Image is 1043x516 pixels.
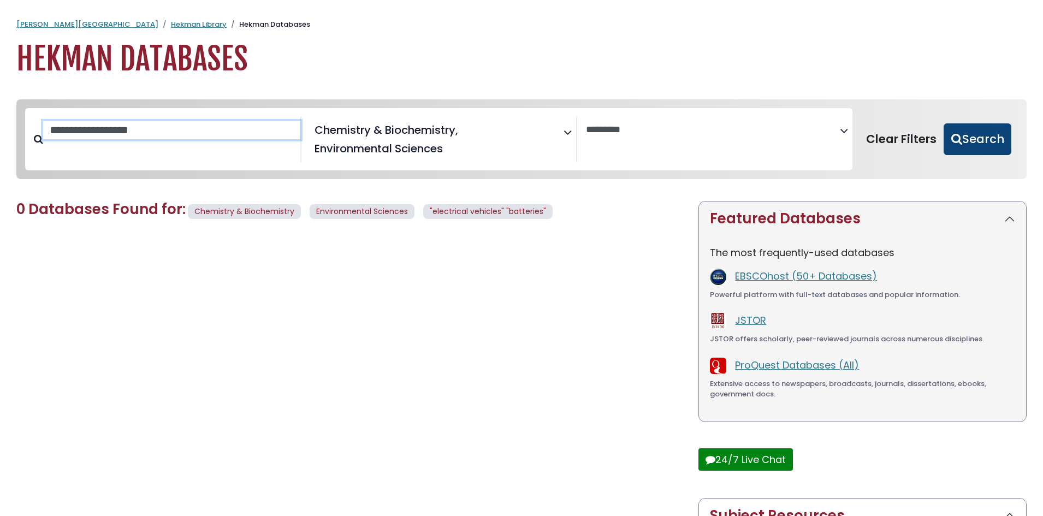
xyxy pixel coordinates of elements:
a: [PERSON_NAME][GEOGRAPHIC_DATA] [16,19,158,29]
span: Chemistry & Biochemistry [188,204,301,219]
a: ProQuest Databases (All) [735,358,859,372]
div: JSTOR offers scholarly, peer-reviewed journals across numerous disciplines. [710,334,1015,345]
div: Extensive access to newspapers, broadcasts, journals, dissertations, ebooks, government docs. [710,378,1015,400]
li: Hekman Databases [227,19,310,30]
span: "electrical vehicles" "batteries" [430,206,546,217]
span: Environmental Sciences [310,204,414,219]
span: Chemistry & Biochemistry [315,122,458,138]
button: 24/7 Live Chat [698,448,793,471]
textarea: Search [586,124,840,136]
li: Chemistry & Biochemistry [310,122,458,138]
h1: Hekman Databases [16,41,1027,78]
button: Clear Filters [859,123,944,155]
nav: Search filters [16,99,1027,180]
textarea: Search [445,146,453,157]
input: Search database by title or keyword [43,121,300,139]
a: Hekman Library [171,19,227,29]
nav: breadcrumb [16,19,1027,30]
div: Powerful platform with full-text databases and popular information. [710,289,1015,300]
span: Environmental Sciences [315,140,443,157]
button: Submit for Search Results [944,123,1011,155]
a: EBSCOhost (50+ Databases) [735,269,877,283]
button: Featured Databases [699,201,1026,236]
p: The most frequently-used databases [710,245,1015,260]
a: JSTOR [735,313,766,327]
span: 0 Databases Found for: [16,199,186,219]
li: Environmental Sciences [310,140,443,157]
